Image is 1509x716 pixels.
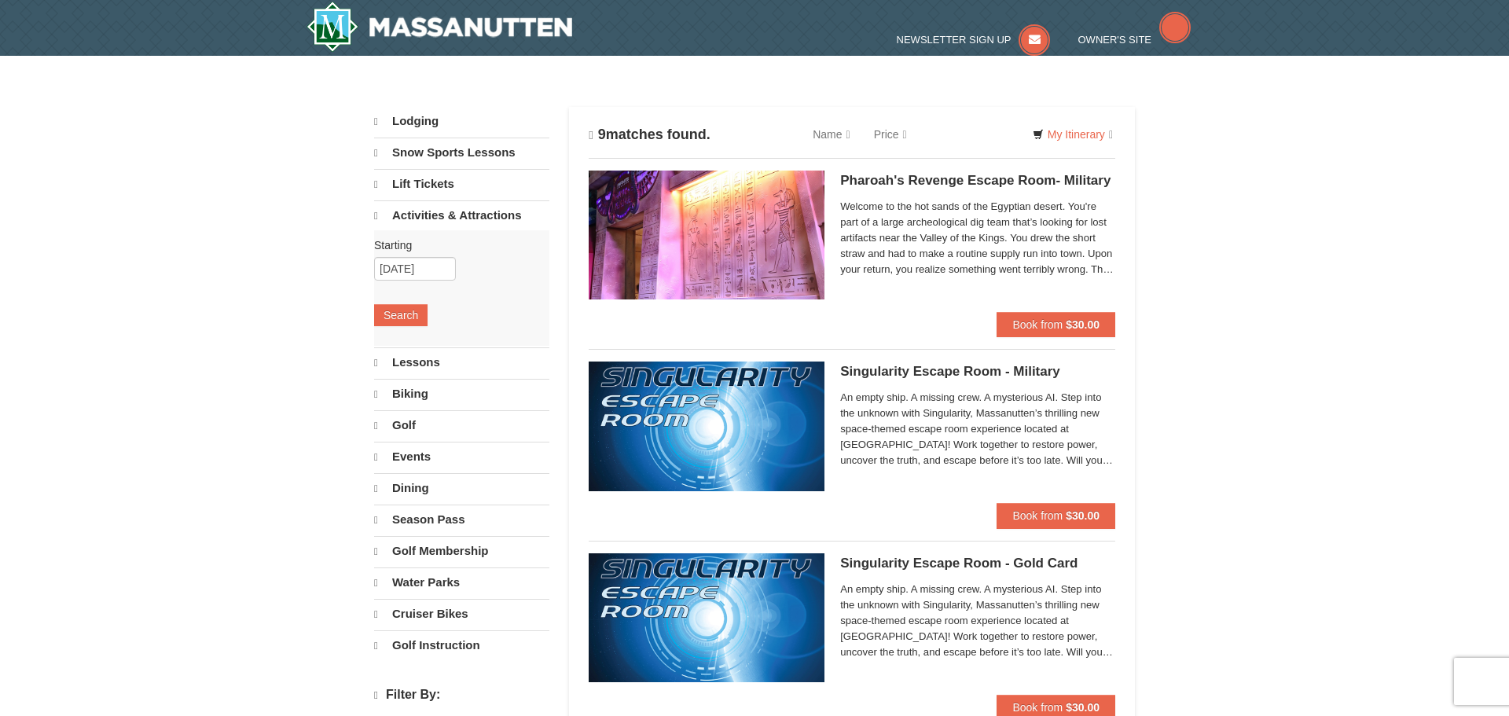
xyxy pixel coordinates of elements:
a: Lessons [374,347,549,377]
button: Search [374,304,428,326]
span: An empty ship. A missing crew. A mysterious AI. Step into the unknown with Singularity, Massanutt... [840,390,1115,468]
a: Golf Membership [374,536,549,566]
span: Book from [1012,318,1063,331]
a: Biking [374,379,549,409]
h4: matches found. [589,127,710,143]
button: Book from $30.00 [997,312,1115,337]
span: Owner's Site [1078,34,1152,46]
img: 6619913-513-94f1c799.jpg [589,553,824,682]
span: Book from [1012,509,1063,522]
h5: Singularity Escape Room - Military [840,364,1115,380]
label: Starting [374,237,538,253]
span: Newsletter Sign Up [897,34,1012,46]
a: Lodging [374,107,549,136]
strong: $30.00 [1066,701,1100,714]
span: 9 [598,127,606,142]
img: 6619913-520-2f5f5301.jpg [589,362,824,490]
a: Events [374,442,549,472]
a: Activities & Attractions [374,200,549,230]
a: Season Pass [374,505,549,534]
a: Newsletter Sign Up [897,34,1051,46]
a: Owner's Site [1078,34,1191,46]
h5: Singularity Escape Room - Gold Card [840,556,1115,571]
span: An empty ship. A missing crew. A mysterious AI. Step into the unknown with Singularity, Massanutt... [840,582,1115,660]
h4: Filter By: [374,688,549,703]
a: Golf [374,410,549,440]
h5: Pharoah's Revenge Escape Room- Military [840,173,1115,189]
a: Cruiser Bikes [374,599,549,629]
a: My Itinerary [1023,123,1123,146]
a: Golf Instruction [374,630,549,660]
a: Water Parks [374,567,549,597]
strong: $30.00 [1066,318,1100,331]
strong: $30.00 [1066,509,1100,522]
a: Snow Sports Lessons [374,138,549,167]
a: Dining [374,473,549,503]
a: Price [862,119,919,150]
span: Book from [1012,701,1063,714]
a: Lift Tickets [374,169,549,199]
img: 6619913-410-20a124c9.jpg [589,171,824,299]
a: Massanutten Resort [307,2,572,52]
a: Name [801,119,861,150]
img: Massanutten Resort Logo [307,2,572,52]
button: Book from $30.00 [997,503,1115,528]
span: Welcome to the hot sands of the Egyptian desert. You're part of a large archeological dig team th... [840,199,1115,277]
